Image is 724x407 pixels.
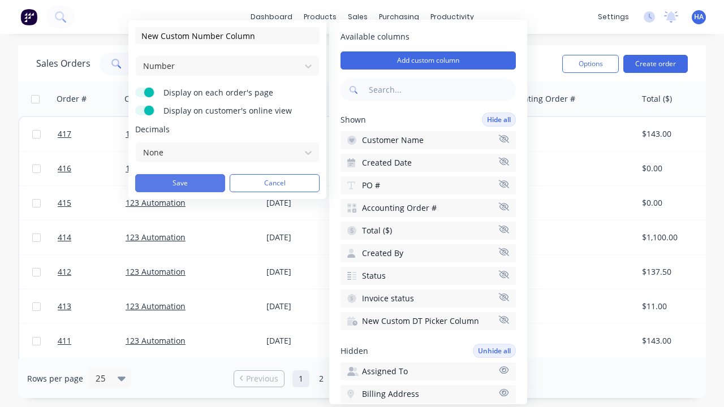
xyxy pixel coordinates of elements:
[623,55,688,73] button: Create order
[341,114,366,125] span: Shown
[126,266,186,277] a: 123 Automation
[135,174,225,192] button: Save
[642,232,709,243] div: $1,100.00
[341,31,516,42] span: Available columns
[373,8,425,25] div: purchasing
[362,157,412,168] span: Created Date
[234,373,284,384] a: Previous page
[135,124,320,135] span: Decimals
[362,225,392,236] span: Total ($)
[163,105,305,116] span: Display on customer's online view
[126,128,186,139] a: 123 Automation
[362,293,414,304] span: Invoice status
[367,79,516,101] input: Search...
[58,186,126,220] a: 415
[58,128,71,140] span: 417
[124,93,186,105] div: Customer Name
[362,180,380,191] span: PO #
[58,151,126,185] a: 416
[341,362,516,380] button: Assigned To
[362,270,386,282] span: Status
[341,385,516,403] button: Billing Address
[27,373,83,384] span: Rows per page
[266,197,351,209] div: [DATE]
[58,358,126,392] a: 410
[642,197,709,209] div: $0.00
[341,244,516,262] button: Created By
[58,289,126,323] a: 413
[642,266,709,278] div: $137.50
[362,202,437,214] span: Accounting Order #
[126,197,186,208] a: 123 Automation
[694,12,704,22] span: HA
[57,93,87,105] div: Order #
[58,255,126,289] a: 412
[126,335,186,346] a: 123 Automation
[341,199,516,217] button: Accounting Order #
[642,128,709,140] div: $143.00
[58,232,71,243] span: 414
[562,55,619,73] button: Options
[592,8,635,25] div: settings
[425,8,480,25] div: productivity
[362,315,479,327] span: New Custom DT Picker Column
[230,174,320,192] button: Cancel
[313,370,330,387] a: Page 2
[126,232,186,243] a: 123 Automation
[266,301,351,312] div: [DATE]
[642,163,709,174] div: $0.00
[341,51,516,70] button: Add custom column
[58,163,71,174] span: 416
[163,87,305,98] span: Display on each order's page
[341,154,516,172] button: Created Date
[58,197,71,209] span: 415
[36,58,90,69] h1: Sales Orders
[266,335,351,347] div: [DATE]
[126,163,186,174] a: 123 Automation
[362,366,408,377] span: Assigned To
[501,93,575,105] div: Accounting Order #
[341,176,516,194] button: PO #
[20,8,37,25] img: Factory
[266,266,351,278] div: [DATE]
[341,222,516,240] button: Total ($)
[266,232,351,243] div: [DATE]
[482,112,516,127] button: Hide all
[58,335,71,347] span: 411
[642,93,672,105] div: Total ($)
[58,266,71,278] span: 412
[58,324,126,358] a: 411
[341,267,516,285] button: Status
[229,370,495,387] ul: Pagination
[341,345,368,357] span: Hidden
[292,370,309,387] a: Page 1 is your current page
[473,344,516,358] button: Unhide all
[126,301,186,311] a: 123 Automation
[642,335,709,347] div: $143.00
[362,135,424,146] span: Customer Name
[245,8,298,25] a: dashboard
[58,220,126,254] a: 414
[341,131,516,149] button: Customer Name
[58,301,71,312] span: 413
[298,8,342,25] div: products
[246,373,278,384] span: Previous
[342,8,373,25] div: sales
[341,289,516,308] button: Invoice status
[362,388,419,400] span: Billing Address
[642,301,709,312] div: $11.00
[135,27,320,44] input: Enter column name...
[362,248,403,259] span: Created By
[341,312,516,330] button: New Custom DT Picker Column
[58,117,126,151] a: 417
